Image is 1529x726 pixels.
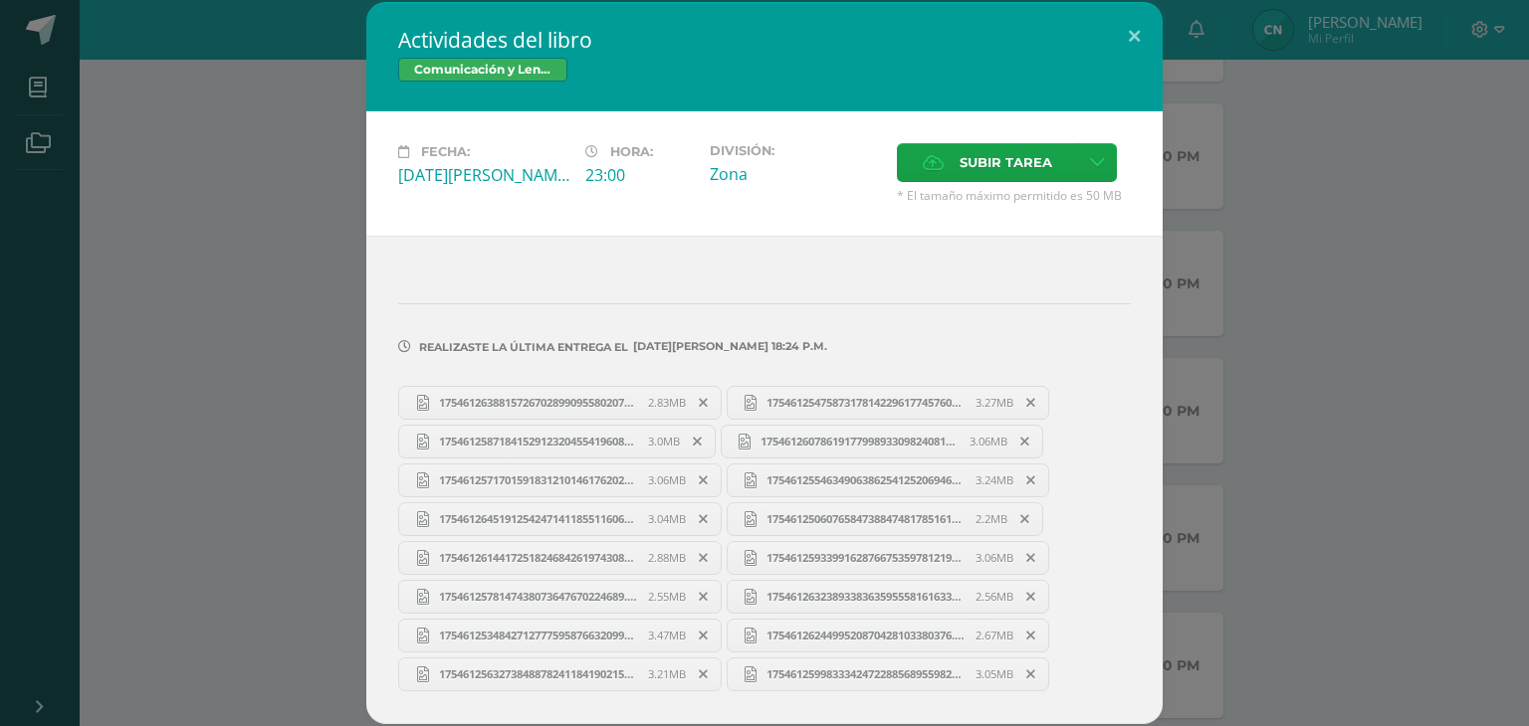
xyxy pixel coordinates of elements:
span: 17546125475873178142296177457609.jpg [757,395,976,410]
a: 17546126078619177998933098240816.jpg 3.06MB [721,425,1044,458]
span: 17546126078619177998933098240816.jpg [751,434,970,449]
span: 3.47MB [648,628,686,642]
span: 3.04MB [648,511,686,526]
span: Remover entrega [687,392,721,414]
span: 1754612624499520870428103380376.jpg [757,628,976,642]
span: 17546126144172518246842619743087.jpg [429,550,648,565]
span: 2.55MB [648,589,686,604]
span: Remover entrega [1014,469,1048,491]
a: 17546126323893383635955581616331.jpg 2.56MB [727,580,1050,614]
a: 17546125933991628766753597812190.jpg 3.06MB [727,541,1050,575]
span: Remover entrega [681,431,715,453]
div: [DATE][PERSON_NAME] [398,164,569,186]
a: 17546126451912542471411855116066.jpg 3.04MB [398,502,722,536]
button: Close (Esc) [1106,2,1163,70]
span: 2.56MB [976,589,1013,604]
span: 2.83MB [648,395,686,410]
span: 17546125998333424722885689559826.jpg [757,666,976,681]
label: División: [710,143,881,158]
a: 17546125871841529123204554196081.jpg 3.0MB [398,425,716,458]
span: 17546126388157267028990955802073.jpg [429,395,648,410]
span: 3.27MB [976,395,1013,410]
a: 17546125998333424722885689559826.jpg 3.05MB [727,657,1050,691]
span: Remover entrega [687,469,721,491]
span: Remover entrega [687,625,721,646]
span: Remover entrega [687,547,721,569]
span: 17546125060765847388474817851616.jpg [757,511,976,526]
span: Hora: [610,144,653,159]
a: 17546125546349063862541252069462.jpg 3.24MB [727,463,1050,497]
span: 3.06MB [648,472,686,487]
div: Zona [710,163,881,185]
span: Remover entrega [1014,392,1048,414]
a: 17546125632738488782411841902152.jpg 3.21MB [398,657,722,691]
span: 3.05MB [976,666,1013,681]
span: * El tamaño máximo permitido es 50 MB [897,187,1131,204]
a: 17546125348427127775958766320997.jpg 3.47MB [398,619,722,652]
a: 1754612624499520870428103380376.jpg 2.67MB [727,619,1050,652]
span: 17546125348427127775958766320997.jpg [429,628,648,642]
span: 2.88MB [648,550,686,565]
a: 17546125717015918312101461762028.jpg 3.06MB [398,463,722,497]
span: Remover entrega [687,508,721,530]
span: Fecha: [421,144,470,159]
span: 17546126323893383635955581616331.jpg [757,589,976,604]
span: 2.67MB [976,628,1013,642]
span: [DATE][PERSON_NAME] 18:24 p.m. [628,346,827,347]
span: 1754612578147438073647670224689.jpg [429,589,648,604]
span: 17546125546349063862541252069462.jpg [757,472,976,487]
span: Remover entrega [1008,508,1042,530]
span: 17546126451912542471411855116066.jpg [429,511,648,526]
span: 3.0MB [648,434,680,449]
a: 17546125475873178142296177457609.jpg 3.27MB [727,386,1050,420]
span: Remover entrega [687,663,721,685]
a: 17546125060765847388474817851616.jpg 2.2MB [727,502,1044,536]
span: Realizaste la última entrega el [419,340,628,354]
span: 17546125632738488782411841902152.jpg [429,666,648,681]
span: 3.24MB [976,472,1013,487]
a: 17546126388157267028990955802073.jpg 2.83MB [398,386,722,420]
h2: Actividades del libro [398,26,1131,54]
span: 2.2MB [976,511,1007,526]
span: 17546125717015918312101461762028.jpg [429,472,648,487]
span: Remover entrega [1014,663,1048,685]
span: 3.06MB [976,550,1013,565]
a: 1754612578147438073647670224689.jpg 2.55MB [398,580,722,614]
span: 17546125871841529123204554196081.jpg [429,434,648,449]
span: Remover entrega [1014,547,1048,569]
span: Comunicación y Lenguaje L1 [398,58,567,82]
span: 3.06MB [970,434,1007,449]
span: Remover entrega [1014,586,1048,608]
span: Remover entrega [1008,431,1042,453]
a: 17546126144172518246842619743087.jpg 2.88MB [398,541,722,575]
div: 23:00 [585,164,694,186]
span: Remover entrega [1014,625,1048,646]
span: Remover entrega [687,586,721,608]
span: Subir tarea [960,144,1052,181]
span: 3.21MB [648,666,686,681]
span: 17546125933991628766753597812190.jpg [757,550,976,565]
